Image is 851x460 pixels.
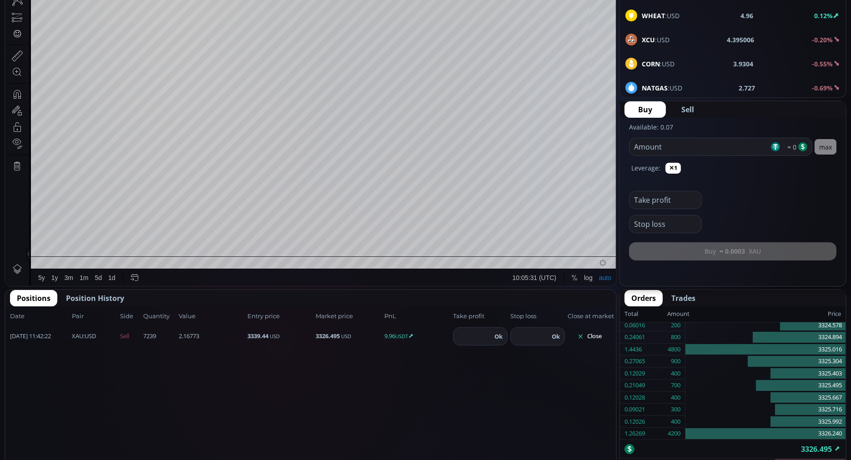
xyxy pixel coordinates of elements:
span: Close at market [568,312,611,321]
div: 1D [45,21,59,29]
b: 2.727 [739,83,755,93]
div: O [102,22,107,29]
span: Pair [72,312,117,321]
div: Amount [667,308,690,320]
div: 3m [59,366,68,373]
span: 2.16773 [179,332,245,341]
div: 3311.56 [164,22,186,29]
b: 3326.495 [316,332,340,340]
div: Toggle Auto Scale [590,361,609,378]
span: :USD [642,59,675,69]
div: Indicators [170,5,197,12]
div: 5d [90,366,97,373]
div: +10.80 (+0.33%) [217,22,261,29]
div: C [188,22,193,29]
div: 0.06016 [624,320,645,331]
div: 0.21049 [624,380,645,391]
div: 400 [671,392,680,404]
span: Positions [17,293,50,304]
b: XCU [642,35,655,44]
div: Total [624,308,667,320]
div: 0.12029 [624,368,645,380]
div: L [161,22,164,29]
div: 3326.50 [193,22,214,29]
div: 3327.61 [136,22,158,29]
div: 3325.403 [685,368,846,380]
b: 0.12% [814,11,833,20]
button: Ok [549,331,563,341]
small: USD [342,333,352,340]
div: Toggle Percentage [563,361,575,378]
span: Value [179,312,245,321]
div: Market open [87,21,95,29]
div: 200 [671,320,680,331]
b: 3.9304 [733,59,753,69]
span: Sell [681,104,694,115]
b: -0.69% [812,84,833,92]
span: :USD [642,11,680,20]
div: Go to [122,361,136,378]
div: 0.27065 [624,355,645,367]
div: 0.24061 [624,331,645,343]
div: XAU [30,21,45,29]
div: 5y [33,366,40,373]
div: H [131,22,136,29]
div: Compare [122,5,149,12]
button: Sell [668,101,708,118]
div: 3325.016 [685,344,846,356]
b: 3339.44 [247,332,268,340]
b: CORN [642,60,660,68]
label: Leverage: [631,163,660,173]
div: 300 [671,404,680,415]
div: 1y [46,366,53,373]
div: Price [690,308,841,320]
span: Side [120,312,141,321]
div: log [579,366,587,373]
span: 7239 [143,332,176,341]
span: PnL [384,312,450,321]
b: WHEAT [642,11,665,20]
div: Gold [59,21,80,29]
div: 3325.304 [685,355,846,368]
button: Trades [665,290,702,306]
div: Volume [30,33,49,40]
button: Ok [492,331,505,341]
div: 3325.495 [685,380,846,392]
span: Quantity [143,312,176,321]
span: Trades [671,293,695,304]
div: 400 [671,416,680,428]
span: 10:05:31 (UTC) [507,366,551,373]
div: D [77,5,82,12]
div: 3316.49 [107,22,129,29]
div: 4200 [668,428,680,440]
div: 800 [671,331,680,343]
button: 10:05:31 (UTC) [504,361,554,378]
b: -0.55% [812,60,833,68]
div: 400 [671,368,680,380]
div: 1.4436 [624,344,642,355]
div: 100.704K [53,33,78,40]
div: Toggle Log Scale [575,361,590,378]
button: Orders [624,290,663,306]
b: -0.20% [812,35,833,44]
span: :USD [72,332,96,341]
span: Orders [631,293,656,304]
button: Positions [10,290,57,306]
span: 9.96 [384,332,450,341]
span: Sell [120,332,141,341]
div: 700 [671,380,680,391]
span: Stop loss [510,312,565,321]
div: 0.09021 [624,404,645,415]
button: Position History [59,290,131,306]
span: Take profit [453,312,508,321]
div: 1m [74,366,83,373]
b: XAU [72,332,83,340]
div: 3324.894 [685,331,846,344]
div: 3325.667 [685,392,846,404]
div: 3325.992 [685,416,846,428]
span: :USD [642,83,682,93]
span: ≈ 0 [784,142,796,152]
b: NATGAS [642,84,668,92]
div: 3326.495 [620,440,846,458]
span: [DATE] 11:42:22 [10,332,69,341]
